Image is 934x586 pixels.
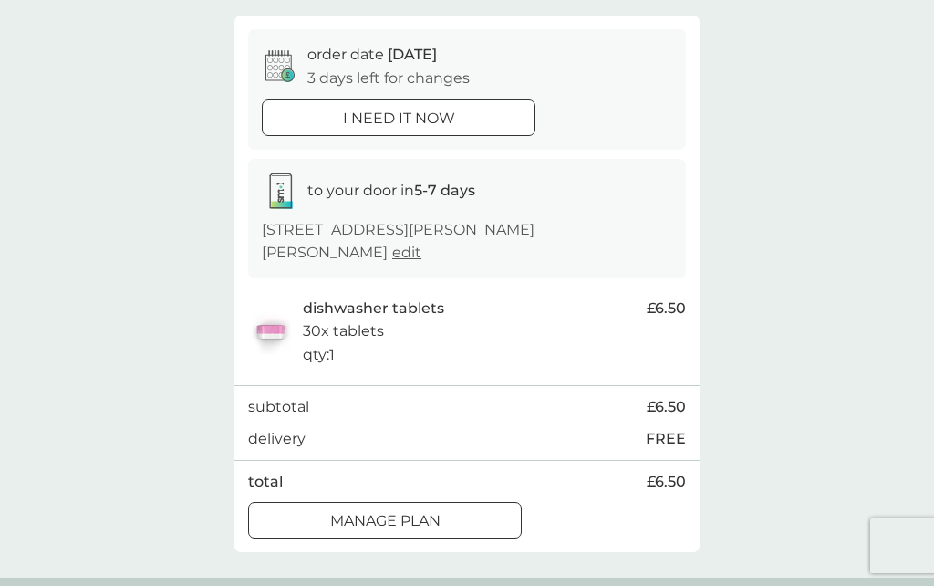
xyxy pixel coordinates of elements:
span: [DATE] [388,46,437,63]
p: i need it now [343,107,455,131]
p: Manage plan [330,509,441,533]
span: £6.50 [647,470,686,494]
span: £6.50 [647,297,686,320]
span: £6.50 [647,395,686,419]
p: subtotal [248,395,309,419]
button: i need it now [262,99,535,136]
p: qty : 1 [303,343,335,367]
p: delivery [248,427,306,451]
p: order date [307,43,437,67]
span: to your door in [307,182,475,199]
p: 30x tablets [303,319,384,343]
p: 3 days left for changes [307,67,470,90]
p: dishwasher tablets [303,297,444,320]
p: FREE [646,427,686,451]
button: Manage plan [248,502,522,539]
p: [STREET_ADDRESS][PERSON_NAME][PERSON_NAME] [262,218,672,265]
strong: 5-7 days [414,182,475,199]
p: total [248,470,283,494]
a: edit [392,244,421,261]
